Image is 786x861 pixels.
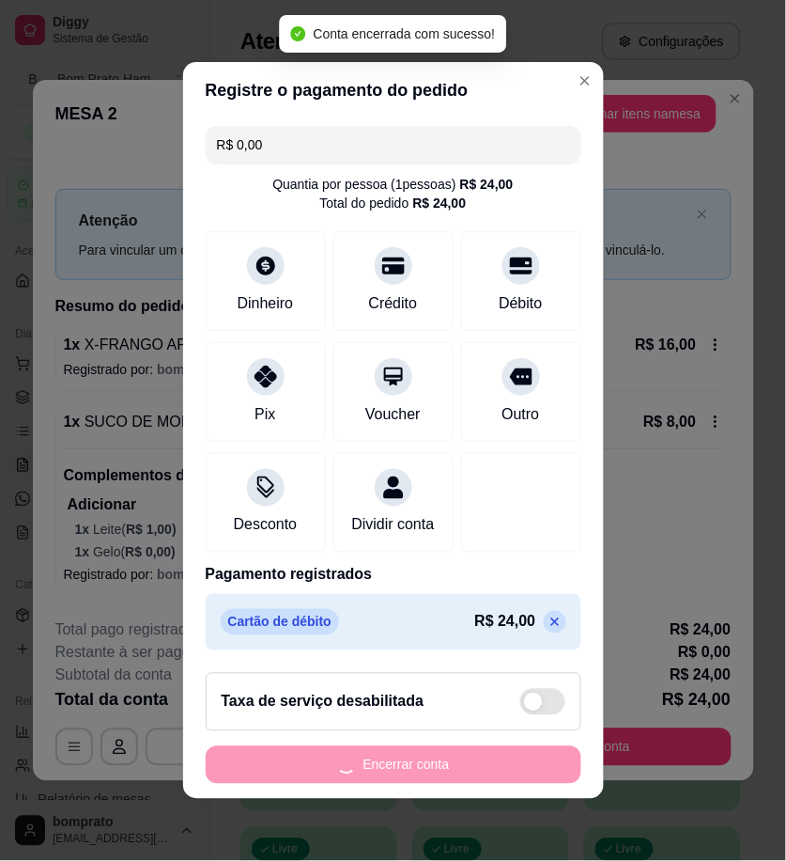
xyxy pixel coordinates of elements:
[206,564,581,587] p: Pagamento registrados
[365,403,421,426] div: Voucher
[254,403,275,426] div: Pix
[291,26,306,41] span: check-circle
[570,66,600,96] button: Close
[369,292,418,315] div: Crédito
[501,403,539,426] div: Outro
[475,611,536,634] p: R$ 24,00
[183,62,604,118] header: Registre o pagamento do pedido
[217,126,570,164] input: Ex.: hambúrguer de cordeiro
[238,292,294,315] div: Dinheiro
[222,691,424,713] h2: Taxa de serviço desabilitada
[413,194,467,212] div: R$ 24,00
[351,514,434,537] div: Dividir conta
[499,292,542,315] div: Débito
[272,175,513,194] div: Quantia por pessoa ( 1 pessoas)
[234,514,298,537] div: Desconto
[314,26,496,41] span: Conta encerrada com sucesso!
[221,609,339,635] p: Cartão de débito
[460,175,514,194] div: R$ 24,00
[320,194,467,212] div: Total do pedido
